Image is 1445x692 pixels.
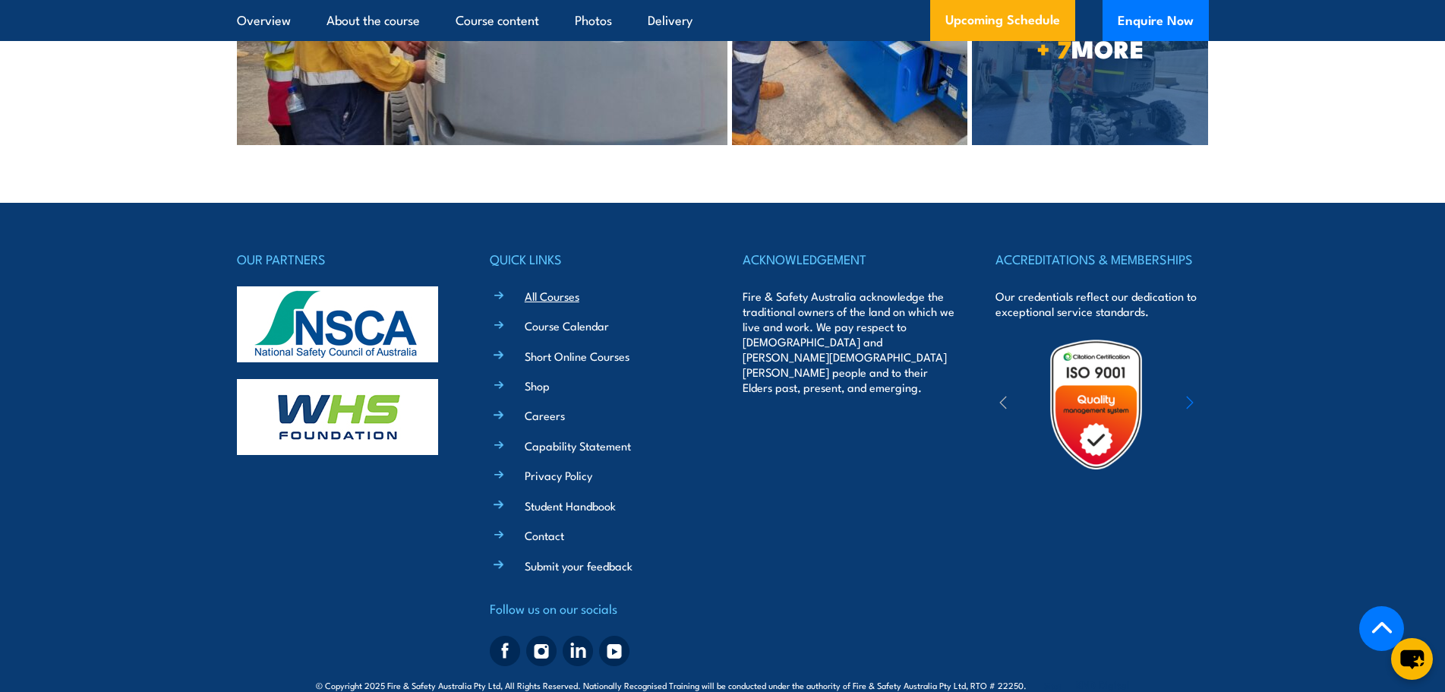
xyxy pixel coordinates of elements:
[490,598,702,619] h4: Follow us on our socials
[237,286,438,362] img: nsca-logo-footer
[316,678,1129,692] span: © Copyright 2025 Fire & Safety Australia Pty Ltd, All Rights Reserved. Nationally Recognised Trai...
[525,288,579,304] a: All Courses
[525,378,550,393] a: Shop
[1030,338,1163,471] img: Untitled design (19)
[525,498,616,513] a: Student Handbook
[237,248,450,270] h4: OUR PARTNERS
[525,348,629,364] a: Short Online Courses
[1044,679,1129,691] span: Site:
[743,289,955,395] p: Fire & Safety Australia acknowledge the traditional owners of the land on which we live and work....
[743,248,955,270] h4: ACKNOWLEDGEMENT
[525,558,633,574] a: Submit your feedback
[237,379,438,455] img: whs-logo-footer
[1036,29,1071,67] strong: + 7
[972,37,1208,58] span: MORE
[525,318,609,333] a: Course Calendar
[525,527,564,543] a: Contact
[525,438,631,453] a: Capability Statement
[1391,638,1433,680] button: chat-button
[1163,378,1295,431] img: ewpa-logo
[525,467,592,483] a: Privacy Policy
[995,248,1208,270] h4: ACCREDITATIONS & MEMBERSHIPS
[490,248,702,270] h4: QUICK LINKS
[995,289,1208,319] p: Our credentials reflect our dedication to exceptional service standards.
[525,407,565,423] a: Careers
[1076,677,1129,692] a: KND Digital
